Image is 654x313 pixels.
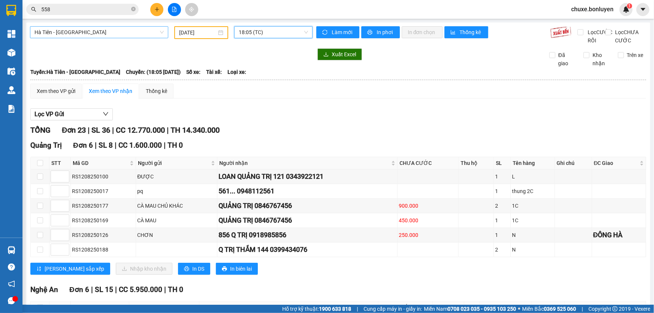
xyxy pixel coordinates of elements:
img: solution-icon [7,105,15,113]
div: N [512,246,553,254]
div: 2 [495,202,509,210]
img: warehouse-icon [7,67,15,75]
th: Thu hộ [459,157,494,169]
span: ĐC Giao [594,159,638,167]
span: plus [154,7,160,12]
span: CC 5.950.000 [119,285,162,294]
span: caret-down [640,6,647,13]
img: warehouse-icon [7,49,15,57]
span: file-add [172,7,177,12]
span: | [164,141,166,150]
span: Mã GD [73,303,121,312]
div: Thống kê [146,87,167,95]
span: Chuyến: (18:05 [DATE]) [126,68,181,76]
span: Người gửi [138,159,209,167]
div: CÀ MAU [137,216,216,225]
div: RS1208250188 [72,246,135,254]
button: file-add [168,3,181,16]
span: Đơn 6 [73,141,93,150]
span: Làm mới [332,28,353,36]
span: SL 36 [91,126,110,135]
span: | [115,141,117,150]
div: CHƠN [137,231,216,239]
span: SL 8 [99,141,113,150]
span: Quảng Trị [30,141,62,150]
span: bar-chart [450,30,457,36]
td: RS1208250177 [71,199,136,213]
button: printerIn phơi [361,26,400,38]
th: SL [494,157,511,169]
span: | [357,305,358,313]
img: icon-new-feature [623,6,630,13]
span: Người nhận [201,303,371,312]
span: | [91,285,93,294]
th: Tên hàng [511,157,555,169]
input: 12/08/2025 [179,28,217,37]
span: search [31,7,36,12]
span: Miền Bắc [522,305,576,313]
span: sort-ascending [36,266,42,272]
span: Miền Nam [424,305,516,313]
div: RS1208250017 [72,187,135,195]
button: caret-down [636,3,650,16]
span: Đã giao [555,51,578,67]
span: TH 0 [168,285,183,294]
span: Mã GD [73,159,128,167]
div: 856 Q TRỊ 0918985856 [218,230,396,240]
span: printer [184,266,189,272]
span: 1 [628,3,631,9]
span: In DS [192,265,204,273]
span: copyright [612,306,618,312]
span: Lọc CHƯA CƯỚC [612,28,647,45]
span: ⚪️ [518,307,520,310]
span: Xuất Excel [332,50,356,58]
span: TỔNG [30,126,51,135]
span: Người gửi [131,303,192,312]
span: Lọc VP Gửi [34,109,64,119]
span: Tài xế: [206,68,222,76]
div: LOAN QUẢNG TRỊ 121 0343922121 [218,171,396,182]
span: | [88,126,90,135]
div: CÀ MAU CHỦ KHÁC [137,202,216,210]
th: STT [49,157,71,169]
span: | [582,305,583,313]
span: notification [8,280,15,288]
span: aim [189,7,194,12]
sup: 1 [627,3,632,9]
span: Số xe: [186,68,201,76]
td: RS1208250100 [71,169,136,184]
span: download [323,52,329,58]
span: | [95,141,97,150]
div: 250.000 [399,231,457,239]
div: 900.000 [399,202,457,210]
button: sort-ascending[PERSON_NAME] sắp xếp [30,263,110,275]
span: sync [322,30,329,36]
img: dashboard-icon [7,30,15,38]
span: close-circle [131,6,136,13]
th: Ghi chú [555,157,592,169]
span: Hỗ trợ kỹ thuật: [282,305,351,313]
span: Kho nhận [590,51,612,67]
button: printerIn biên lai [216,263,258,275]
div: ĐƯỢC [137,172,216,181]
span: down [103,111,109,117]
span: Thống kê [460,28,482,36]
img: warehouse-icon [7,86,15,94]
th: CHƯA CƯỚC [398,157,459,169]
strong: 1900 633 818 [319,306,351,312]
span: TH 0 [168,141,183,150]
span: message [8,297,15,304]
span: | [164,285,166,294]
td: RS1208250126 [71,228,136,243]
div: 1C [512,216,553,225]
button: downloadXuất Excel [317,48,362,60]
div: thung 2C [512,187,553,195]
strong: 0708 023 035 - 0935 103 250 [447,306,516,312]
span: chuxe.bonluyen [565,4,620,14]
div: Xem theo VP nhận [89,87,132,95]
strong: 0369 525 060 [544,306,576,312]
span: [PERSON_NAME] sắp xếp [45,265,104,273]
span: | [115,285,117,294]
div: 1 [495,172,509,181]
button: aim [185,3,198,16]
